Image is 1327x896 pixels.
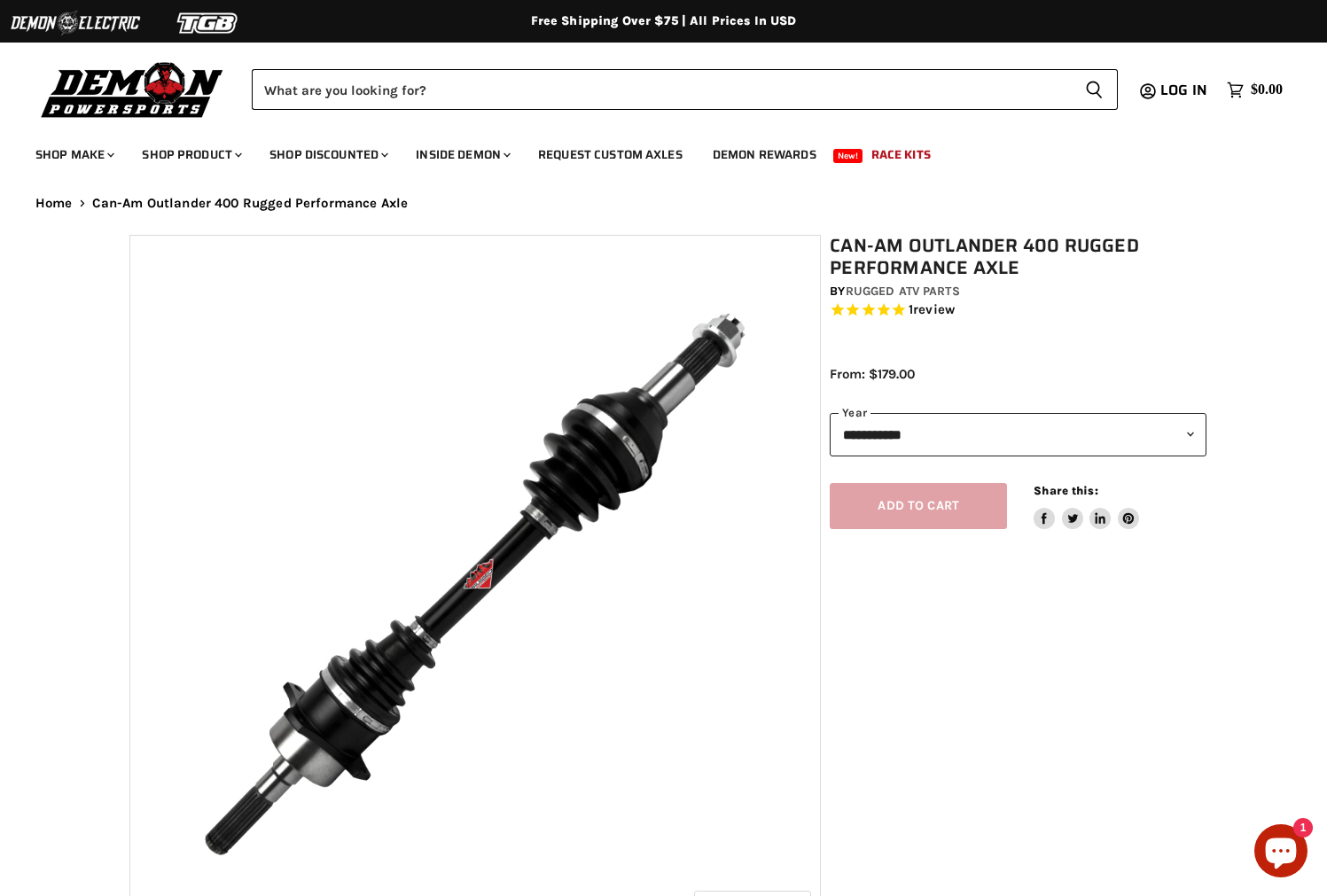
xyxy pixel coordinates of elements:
[35,196,73,211] a: Home
[252,69,1071,110] input: Search
[9,6,142,40] img: Demon Electric Logo 2
[22,129,1278,173] ul: Main menu
[402,136,521,173] a: Inside Demon
[1249,824,1313,882] inbox-online-store-chat: Shopify online store chat
[35,58,230,121] img: Demon Powersports
[830,235,1206,279] h1: Can-Am Outlander 400 Rugged Performance Axle
[1251,82,1283,98] span: $0.00
[830,366,915,382] span: From: $179.00
[846,284,960,299] a: Rugged ATV Parts
[858,136,944,173] a: Race Kits
[525,136,696,173] a: Request Custom Axles
[252,69,1118,110] form: Product
[1218,77,1292,103] a: $0.00
[909,302,955,318] span: 1 reviews
[1034,483,1139,530] aside: Share this:
[92,196,409,211] span: Can-Am Outlander 400 Rugged Performance Axle
[129,136,253,173] a: Shop Product
[830,282,1206,301] div: by
[833,149,863,163] span: New!
[830,301,1206,320] span: Rated 5.0 out of 5 stars 1 reviews
[22,136,125,173] a: Shop Make
[1152,82,1218,98] a: Log in
[256,136,399,173] a: Shop Discounted
[142,6,275,40] img: TGB Logo 2
[1034,484,1097,497] span: Share this:
[699,136,830,173] a: Demon Rewards
[1071,69,1118,110] button: Search
[830,413,1206,456] select: year
[1160,79,1207,101] span: Log in
[913,302,955,318] span: review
